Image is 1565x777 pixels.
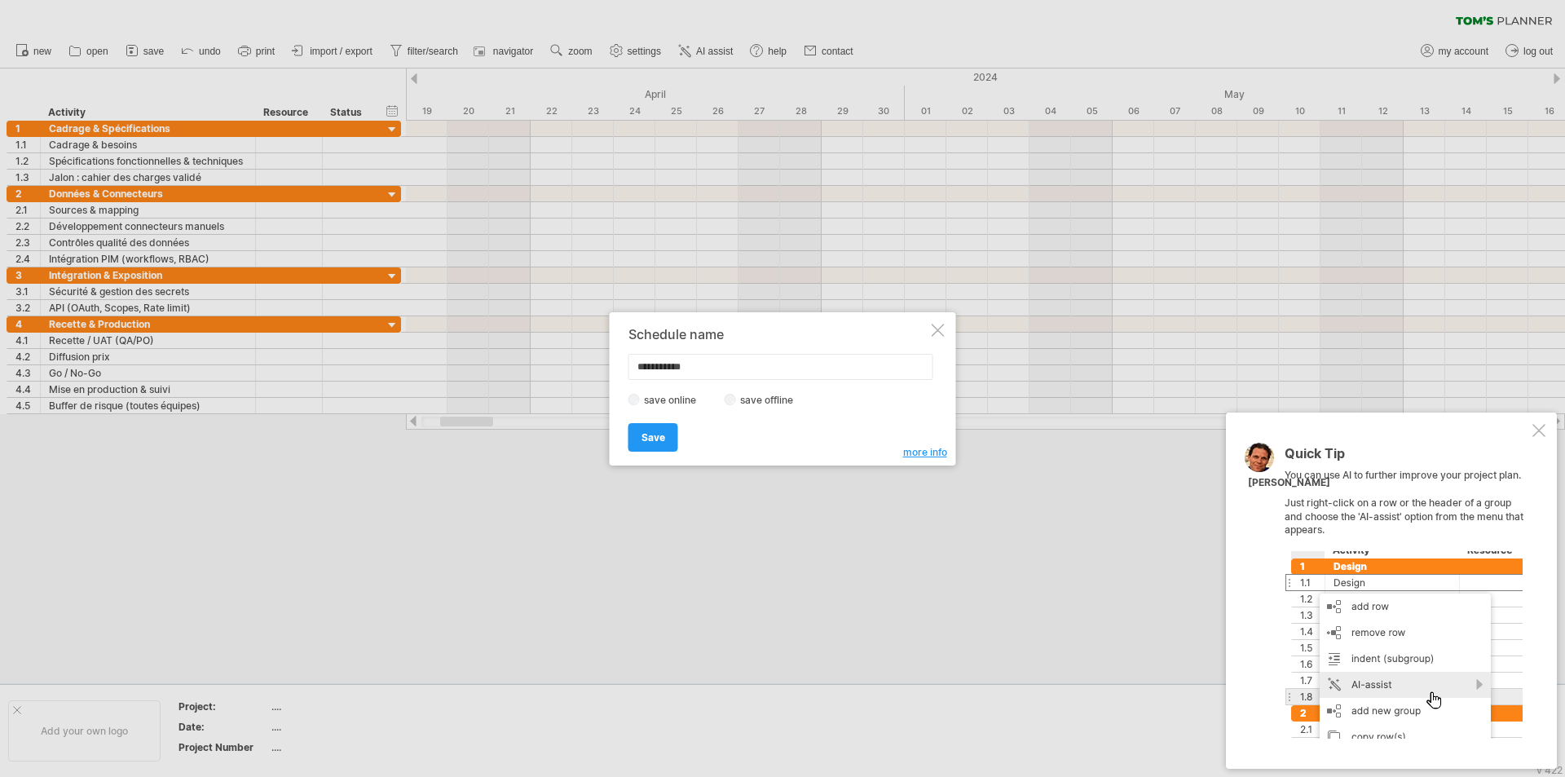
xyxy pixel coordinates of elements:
[736,394,807,406] label: save offline
[640,394,710,406] label: save online
[1285,447,1529,469] div: Quick Tip
[1285,447,1529,739] div: You can use AI to further improve your project plan. Just right-click on a row or the header of a...
[641,431,665,444] span: Save
[628,327,928,342] div: Schedule name
[903,446,947,458] span: more info
[1248,476,1330,490] div: [PERSON_NAME]
[628,423,678,452] a: Save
